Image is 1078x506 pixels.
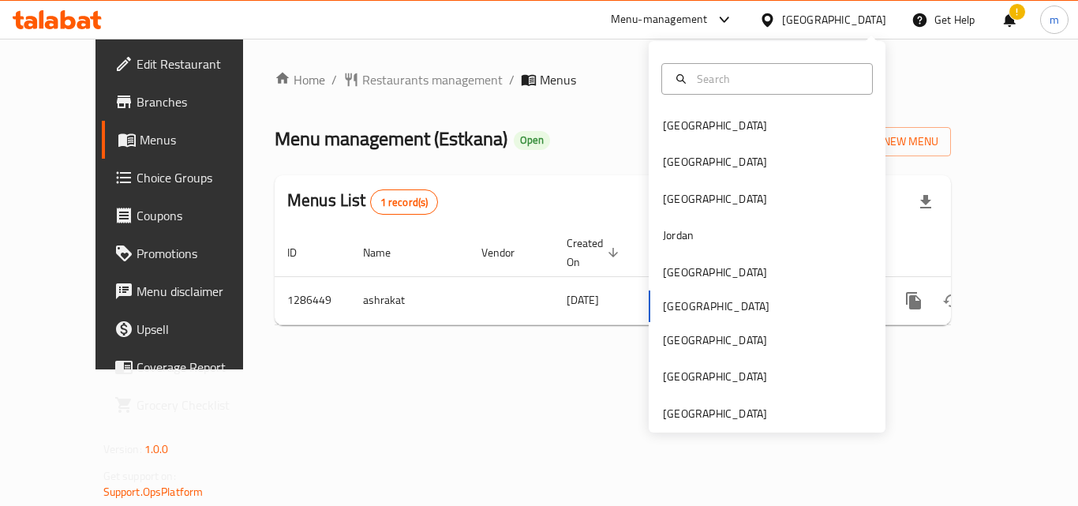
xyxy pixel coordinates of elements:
td: 1286449 [275,276,350,324]
span: Open [514,133,550,147]
a: Menus [102,121,275,159]
span: Menu disclaimer [137,282,263,301]
span: Version: [103,439,142,459]
span: m [1050,11,1059,28]
span: Restaurants management [362,70,503,89]
span: [DATE] [567,290,599,310]
div: Total records count [370,189,439,215]
a: Coupons [102,197,275,234]
span: Grocery Checklist [137,395,263,414]
span: Upsell [137,320,263,339]
a: Upsell [102,310,275,348]
a: Coverage Report [102,348,275,386]
button: more [895,282,933,320]
span: Created On [567,234,623,272]
div: [GEOGRAPHIC_DATA] [663,264,767,281]
span: Menu management ( Estkana ) [275,121,507,156]
span: Branches [137,92,263,111]
div: Menu-management [611,10,708,29]
span: Menus [540,70,576,89]
span: Edit Restaurant [137,54,263,73]
button: Add New Menu [829,127,951,156]
li: / [331,70,337,89]
td: ashrakat [350,276,469,324]
div: Export file [907,183,945,221]
a: Edit Restaurant [102,45,275,83]
span: Promotions [137,244,263,263]
div: [GEOGRAPHIC_DATA] [663,368,767,385]
li: / [509,70,515,89]
nav: breadcrumb [275,70,951,89]
span: Vendor [481,243,535,262]
div: [GEOGRAPHIC_DATA] [663,153,767,171]
a: Support.OpsPlatform [103,482,204,502]
div: [GEOGRAPHIC_DATA] [663,332,767,349]
span: Choice Groups [137,168,263,187]
span: ID [287,243,317,262]
h2: Menus List [287,189,438,215]
div: [GEOGRAPHIC_DATA] [663,190,767,208]
span: 1.0.0 [144,439,169,459]
a: Restaurants management [343,70,503,89]
a: Grocery Checklist [102,386,275,424]
span: Menus [140,130,263,149]
span: Get support on: [103,466,176,486]
span: Coverage Report [137,358,263,377]
span: Coupons [137,206,263,225]
span: 1 record(s) [371,195,438,210]
a: Menu disclaimer [102,272,275,310]
div: Jordan [663,227,694,244]
input: Search [691,70,863,88]
div: [GEOGRAPHIC_DATA] [663,405,767,422]
span: Add New Menu [841,132,938,152]
a: Branches [102,83,275,121]
a: Promotions [102,234,275,272]
span: Name [363,243,411,262]
a: Home [275,70,325,89]
div: [GEOGRAPHIC_DATA] [782,11,886,28]
div: [GEOGRAPHIC_DATA] [663,117,767,134]
button: Change Status [933,282,971,320]
a: Choice Groups [102,159,275,197]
